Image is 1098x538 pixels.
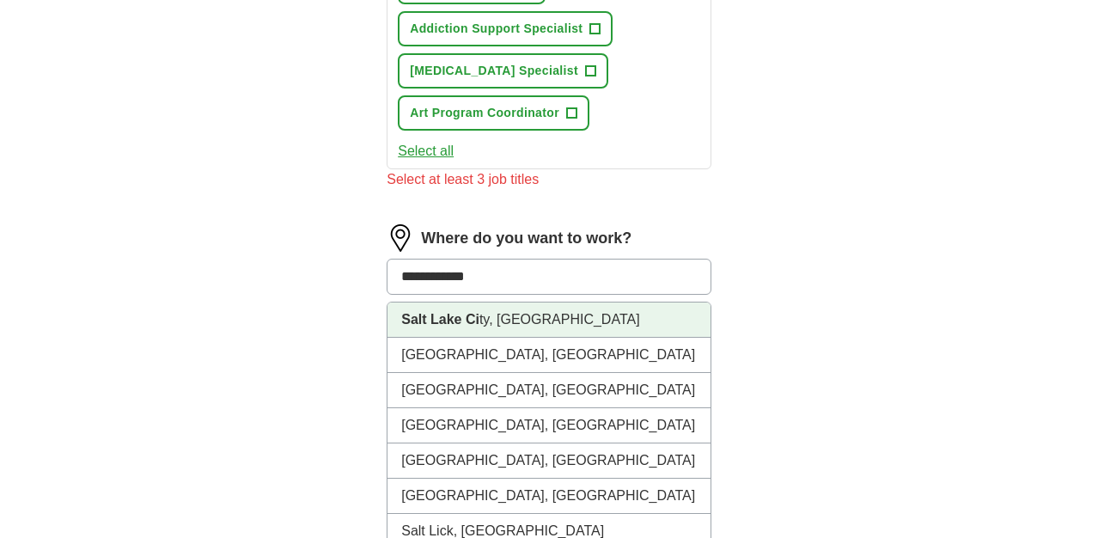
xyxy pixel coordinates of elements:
li: [GEOGRAPHIC_DATA], [GEOGRAPHIC_DATA] [387,443,711,479]
li: [GEOGRAPHIC_DATA], [GEOGRAPHIC_DATA] [387,408,711,443]
strong: Salt Lake Ci [401,312,479,327]
li: ty, [GEOGRAPHIC_DATA] [387,303,711,338]
div: Select at least 3 job titles [387,169,711,190]
button: Addiction Support Specialist [398,11,613,46]
li: [GEOGRAPHIC_DATA], [GEOGRAPHIC_DATA] [387,373,711,408]
span: Addiction Support Specialist [410,20,583,38]
button: Art Program Coordinator [398,95,589,131]
li: [GEOGRAPHIC_DATA], [GEOGRAPHIC_DATA] [387,338,711,373]
button: [MEDICAL_DATA] Specialist [398,53,608,89]
li: [GEOGRAPHIC_DATA], [GEOGRAPHIC_DATA] [387,479,711,514]
img: location.png [387,224,414,252]
label: Where do you want to work? [421,227,631,250]
span: Art Program Coordinator [410,104,559,122]
span: [MEDICAL_DATA] Specialist [410,62,578,80]
button: Select all [398,141,454,162]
